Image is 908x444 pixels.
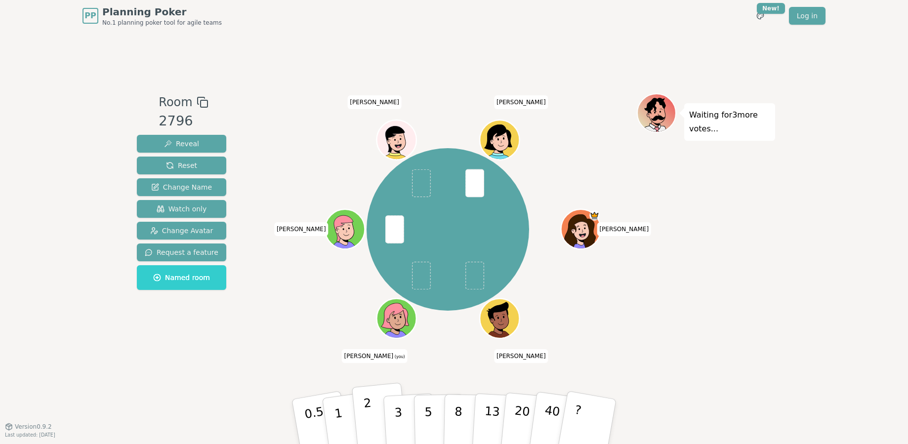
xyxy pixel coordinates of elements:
span: Last updated: [DATE] [5,432,55,438]
span: Click to change your name [342,349,408,363]
div: New! [757,3,785,14]
span: Click to change your name [494,95,548,109]
span: Named room [153,273,210,283]
span: Version 0.9.2 [15,423,52,431]
button: Reset [137,157,226,174]
span: Room [159,93,192,111]
span: Change Avatar [150,226,213,236]
span: PP [84,10,96,22]
button: Request a feature [137,243,226,261]
span: Reveal [164,139,199,149]
span: No.1 planning poker tool for agile teams [102,19,222,27]
button: Change Avatar [137,222,226,240]
button: Named room [137,265,226,290]
button: Click to change your avatar [377,300,414,337]
span: Request a feature [145,247,218,257]
span: Planning Poker [102,5,222,19]
span: Click to change your name [274,222,329,236]
span: Reset [166,161,197,170]
span: Click to change your name [347,95,402,109]
span: Watch only [157,204,207,214]
span: Change Name [151,182,212,192]
button: Watch only [137,200,226,218]
span: Tressa is the host [589,210,599,220]
p: Waiting for 3 more votes... [689,108,770,136]
button: New! [751,7,769,25]
a: Log in [789,7,825,25]
div: 2796 [159,111,208,131]
span: (you) [393,355,405,359]
a: PPPlanning PokerNo.1 planning poker tool for agile teams [83,5,222,27]
button: Version0.9.2 [5,423,52,431]
button: Change Name [137,178,226,196]
button: Reveal [137,135,226,153]
span: Click to change your name [597,222,651,236]
span: Click to change your name [494,349,548,363]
